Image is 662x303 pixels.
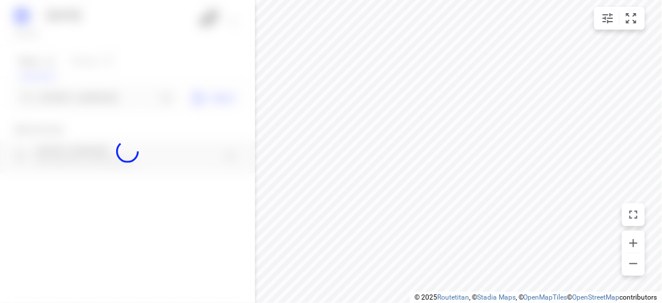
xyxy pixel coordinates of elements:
[620,7,643,30] button: Fit zoom
[437,293,469,301] a: Routetitan
[524,293,568,301] a: OpenMapTiles
[477,293,516,301] a: Stadia Maps
[594,7,645,30] div: small contained button group
[573,293,620,301] a: OpenStreetMap
[597,7,619,30] button: Map settings
[414,293,657,301] li: © 2025 , © , © © contributors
